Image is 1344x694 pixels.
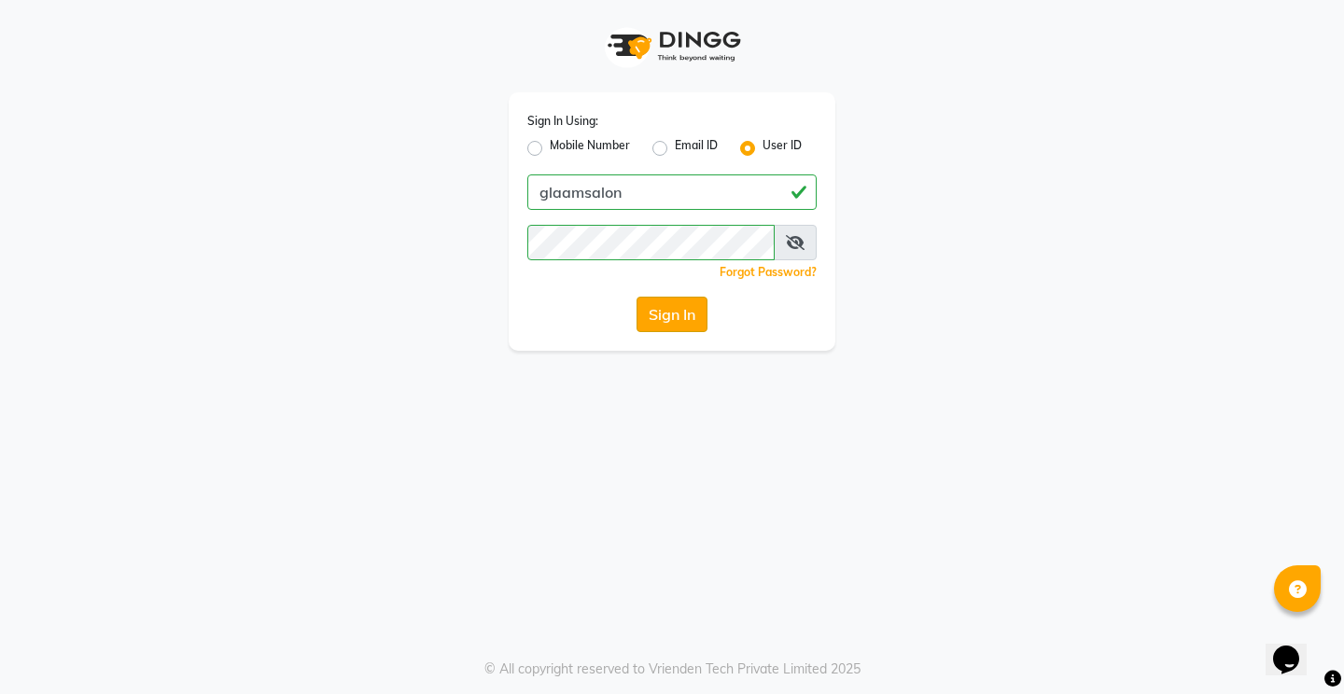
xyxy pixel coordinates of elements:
label: Email ID [675,137,718,160]
input: Username [527,174,817,210]
img: logo1.svg [597,19,747,74]
input: Username [527,225,775,260]
label: Mobile Number [550,137,630,160]
a: Forgot Password? [720,265,817,279]
button: Sign In [637,297,707,332]
iframe: chat widget [1266,619,1325,675]
label: User ID [763,137,802,160]
label: Sign In Using: [527,113,598,130]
